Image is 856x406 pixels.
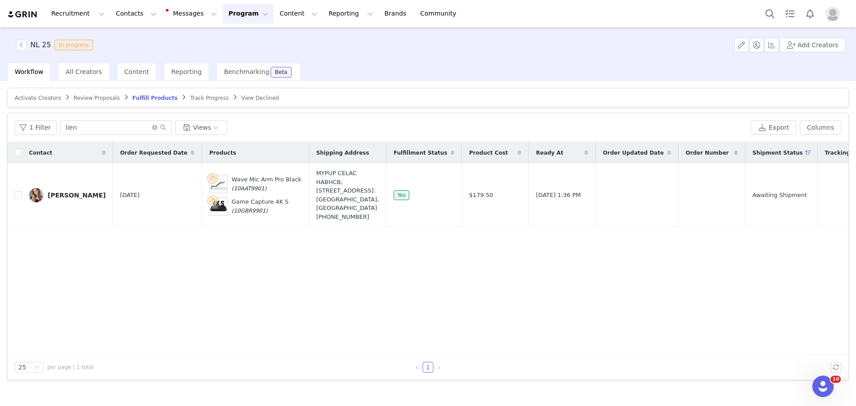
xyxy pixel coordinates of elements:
[231,175,301,193] div: Wave Mic Arm Pro Black
[120,191,140,200] span: [DATE]
[29,188,106,202] a: [PERSON_NAME]
[274,4,323,24] button: Content
[316,213,379,221] div: [PHONE_NUMBER]
[753,149,803,157] span: Shipment Status
[316,169,379,221] div: MYPUP CELAC HABHCB, [STREET_ADDRESS]. [GEOGRAPHIC_DATA], [GEOGRAPHIC_DATA]
[15,68,43,75] span: Workflow
[780,4,800,24] a: Tasks
[394,190,409,200] span: Yes
[16,40,97,50] span: [object Object]
[800,120,841,135] button: Columns
[162,4,222,24] button: Messages
[825,149,850,157] span: Tracking
[30,40,51,50] h3: NL 25
[469,191,493,200] span: $179.50
[124,68,149,75] span: Content
[175,120,227,135] button: Views
[536,191,580,200] span: [DATE] 1:36 PM
[433,362,444,373] li: Next Page
[812,376,834,397] iframe: Intercom live chat
[379,4,414,24] a: Brands
[820,7,849,21] button: Profile
[171,68,202,75] span: Reporting
[323,4,379,24] button: Reporting
[423,362,433,373] li: 1
[316,149,369,157] span: Shipping Address
[34,365,40,371] i: icon: down
[160,124,166,131] i: icon: search
[415,365,420,370] i: icon: left
[780,38,845,52] button: Add Creators
[224,68,269,75] span: Benchmarking
[74,95,120,101] span: Review Proposals
[831,376,841,383] span: 10
[29,149,52,157] span: Contact
[826,7,840,21] img: placeholder-profile.jpg
[686,149,729,157] span: Order Number
[190,95,228,101] span: Track Progress
[241,95,279,101] span: View Declined
[223,4,274,24] button: Program
[760,4,780,24] button: Search
[210,178,227,190] img: Product Image
[415,4,466,24] a: Community
[469,149,508,157] span: Product Cost
[152,125,157,130] i: icon: close-circle
[751,120,796,135] button: Export
[15,120,57,135] button: 1 Filter
[210,197,227,215] img: Product Image
[412,362,423,373] li: Previous Page
[46,4,110,24] button: Recruitment
[231,208,267,214] span: (10GBR9901)
[54,40,93,50] span: In progress
[111,4,162,24] button: Contacts
[29,188,43,202] img: 7f117380-22b6-46f1-be36-9ae4fe2106ac.jpg
[18,362,26,372] div: 25
[132,95,178,101] span: Fulfill Products
[47,363,94,371] span: per page | 1 total
[275,70,288,75] div: Beta
[423,362,433,372] a: 1
[48,192,106,199] div: [PERSON_NAME]
[66,68,102,75] span: All Creators
[800,4,820,24] button: Notifications
[209,149,236,157] span: Products
[7,10,38,19] img: grin logo
[536,149,563,157] span: Ready At
[603,149,664,157] span: Order Updated Date
[394,149,447,157] span: Fulfillment Status
[15,95,61,101] span: Activate Creators
[231,185,266,192] span: (10AAT9901)
[60,120,172,135] input: Search...
[120,149,187,157] span: Order Requested Date
[231,197,288,215] div: Game Capture 4K S
[436,365,441,370] i: icon: right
